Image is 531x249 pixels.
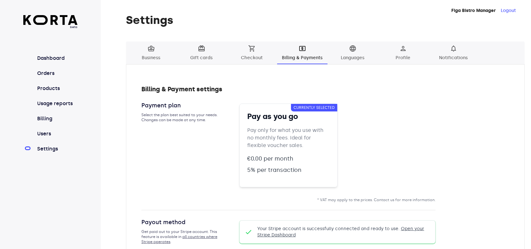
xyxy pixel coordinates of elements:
div: Currently Selected [291,104,337,111]
a: Orders [36,70,78,77]
a: Users [36,130,78,138]
span: business_center [147,45,155,52]
button: Logout [501,8,516,14]
span: beta [23,25,78,29]
div: €0.00 per month [247,154,330,163]
span: Notifications [432,45,475,62]
span: done [245,228,252,236]
span: Billing & Payments [281,45,324,62]
p: Get paid out to your Stripe account. This feature is available in . [141,229,224,244]
span: person [399,45,407,52]
span: Checkout [231,45,273,62]
span: language [349,45,357,52]
h2: Pay as you go [247,111,330,122]
div: Payment plan [141,101,224,110]
p: Pay only for what you use with no monthly fees. Ideal for flexible voucher sales. [247,127,330,149]
a: beta [23,15,78,29]
p: Select the plan best suited to your needs. Changes can be made at any time. [141,112,224,122]
a: Usage reports [36,100,78,107]
a: Dashboard [36,54,78,62]
span: local_atm [299,45,306,52]
span: Gift cards [180,45,223,62]
h2: Billing & Payment settings [141,85,509,93]
a: Settings [36,145,78,153]
span: card_giftcard [198,45,205,52]
div: Payout method [141,218,224,227]
span: Languages [331,45,374,62]
span: Profile [382,45,425,62]
strong: Figa Bistro Manager [451,8,496,13]
div: Your Stripe account is successfully connected and ready to use. [257,226,431,238]
a: Products [36,85,78,92]
p: * VAT may apply to the prices. Contact us for more information. [239,197,436,202]
a: all countries where Stripe operates [141,235,217,244]
h1: Settings [126,14,525,26]
a: Billing [36,115,78,122]
span: Business [130,45,173,62]
img: Korta [23,15,78,25]
div: 5% per transaction [247,166,330,174]
span: notifications [450,45,457,52]
span: shopping_cart [248,45,256,52]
